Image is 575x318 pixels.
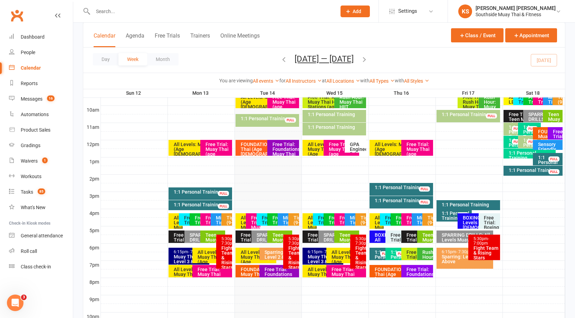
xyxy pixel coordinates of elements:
div: Free Trial : Tigers (9-11yrs) [272,215,280,244]
a: General attendance kiosk mode [9,228,73,244]
th: 11am [83,123,100,131]
div: FULL [218,191,229,196]
button: Day [93,53,118,65]
button: Appointment [505,28,557,42]
div: Teen Muay Thai (12-16 Yrs) [422,233,432,261]
div: SPARRING DRILLS : ALL LEVEL Muay Thai (Age [DEMOGRAPHIC_DATA]+) [323,233,342,271]
div: Free Trial: Muay Thai (age [DEMOGRAPHIC_DATA]+ years) [272,95,298,119]
div: Free Trial : Mighty Tigers (5-8yrs) [318,215,326,249]
div: 1:1 Personal Training [508,168,561,173]
div: 1:1 Personal Training [508,138,525,152]
button: Add [341,6,370,17]
a: Calendar [9,60,73,76]
div: FOUNDATIONS: Muay Thai (Age [DEMOGRAPHIC_DATA]+) [240,267,275,286]
div: Free Trial : Mighty Tigers (5-8yrs) [385,215,393,249]
div: Free Trial: Muay Thai (age [DEMOGRAPHIC_DATA]+ years) [406,215,414,249]
div: Mighty Tigers (Age [DEMOGRAPHIC_DATA]) [548,95,554,114]
div: 1:1 Personal Training [508,151,554,160]
div: 1:1 Personal Training [390,250,409,264]
div: Sparring: Level 2 & Above [441,254,492,264]
th: Sat 18 [502,89,565,98]
a: Product Sales [9,122,73,138]
div: Free Trial: Teen Muay Thai (12 -16 Yrs) [406,233,425,266]
button: Free Trials [155,32,180,47]
div: FOUNDATIONS: Muay Thai (Age [DEMOGRAPHIC_DATA]+) [374,267,425,281]
button: Trainers [190,32,210,47]
th: 6pm [83,243,100,252]
strong: with [395,78,404,83]
div: Class check-in [21,264,51,269]
div: Tigers (9-12) [293,215,298,230]
a: Tasks 85 [9,184,73,200]
div: 5:30pm [473,237,499,246]
div: Free Trial: Foundations Muay Thai (age [DEMOGRAPHIC_DATA]+ years) [553,129,561,168]
div: [PERSON_NAME] [PERSON_NAME] [476,5,556,11]
div: Tasks [21,189,33,195]
a: Automations [9,107,73,122]
button: Agenda [126,32,144,47]
button: Online Meetings [220,32,260,47]
div: Mighty Tigers (Age [DEMOGRAPHIC_DATA]) [416,215,424,235]
div: GPA Engineering Private Group Training [349,142,364,166]
div: All Levels Muay Thai (Age [DEMOGRAPHIC_DATA]+) [173,267,208,286]
th: 3pm [83,192,100,200]
th: 9pm [83,295,100,304]
div: FULL [419,199,430,205]
div: FULL [380,251,391,256]
strong: with [360,78,370,83]
div: Free Trial: Muay Thai (age [DEMOGRAPHIC_DATA]+ years) [205,142,231,166]
span: 85 [38,188,45,194]
th: Sun 12 [100,89,167,98]
div: 1:1 Personal Training [374,185,432,190]
div: Dashboard [21,34,45,40]
span: - 7:15pm [322,249,339,254]
a: Clubworx [8,7,26,24]
div: Gradings [21,143,40,148]
a: Messages 16 [9,91,73,107]
div: All Levels: Muay Thai (Age [DEMOGRAPHIC_DATA]+) [240,250,275,269]
a: Waivers 1 [9,153,73,169]
a: Workouts [9,169,73,184]
div: Free Trial: Muay Thai (age [DEMOGRAPHIC_DATA]+ years) [339,215,347,249]
div: FULL [527,139,538,144]
iframe: Intercom live chat [7,295,23,311]
th: 5pm [83,226,100,235]
strong: for [279,78,286,83]
span: - 7:30pm [221,236,237,246]
span: - 7:30pm [456,249,473,254]
th: Thu 16 [368,89,435,98]
button: Month [147,53,179,65]
div: Automations [21,112,49,117]
div: SPARRING DRILLS: All Levels Muay Thai (Age [DEMOGRAPHIC_DATA]+) [441,233,492,252]
th: 1pm [83,157,100,166]
div: Fight Team & Rising Stars [221,246,231,270]
div: 1:1 Personal Training [538,155,561,170]
button: Class / Event [451,28,504,42]
div: Free Trial: Teen Muay Thai (12 -16 Yrs) [240,233,259,266]
div: Muay Thai Level 3 & Above [307,254,342,269]
div: Calendar [21,65,41,71]
span: 3 [21,295,27,300]
div: 1:1 Personal Training [173,189,231,194]
div: All Levels: Muay Thai (Age [DEMOGRAPHIC_DATA]+) [307,267,342,286]
div: 1:1 Personal Training [240,116,298,121]
div: 1:1 Personal Training [523,138,539,152]
a: Reports [9,76,73,91]
div: Free Trial: Boxing (age [DEMOGRAPHIC_DATA]+ years) [483,215,498,244]
div: All Levels: Muay Thai (Age [DEMOGRAPHIC_DATA]+) [173,142,224,156]
div: General attendance [21,233,63,238]
div: FULL [512,139,523,144]
div: Mighty Tigers (5-8) [282,215,290,235]
div: BOXING: All Levels (Age [DEMOGRAPHIC_DATA]+) [462,215,492,230]
div: Free Trial: Muay Thai (age [DEMOGRAPHIC_DATA]+ years) [406,142,432,166]
div: 6:15pm [173,250,208,254]
div: 1:1 Personal Training [441,112,499,117]
div: Messages [21,96,42,102]
th: Wed 15 [301,89,368,98]
div: Roll call [21,248,37,254]
div: All Levels: Muay Thai (Age [DEMOGRAPHIC_DATA]+) [307,142,337,161]
div: Free Trial: Teen Muay Thai (12 -16 Yrs) [307,233,326,266]
button: Calendar [94,32,115,47]
div: 6:15pm [307,250,342,254]
a: All Styles [404,78,429,84]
